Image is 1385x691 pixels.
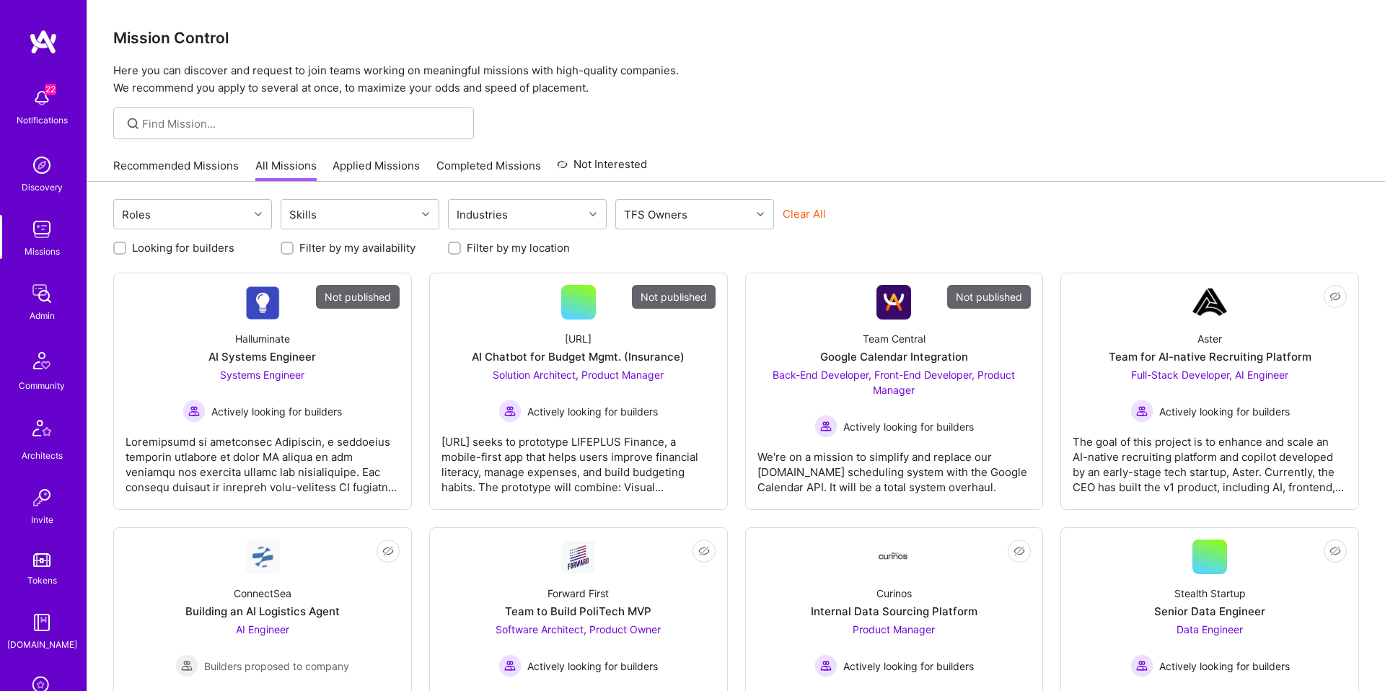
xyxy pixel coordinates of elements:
[208,349,316,364] div: AI Systems Engineer
[557,156,647,182] a: Not Interested
[620,204,691,225] div: TFS Owners
[29,29,58,55] img: logo
[1177,623,1243,635] span: Data Engineer
[126,423,400,495] div: Loremipsumd si ametconsec Adipiscin, e seddoeius temporin utlabore et dolor MA aliqua en adm veni...
[185,604,340,619] div: Building an AI Logistics Agent
[27,573,57,588] div: Tokens
[843,419,974,434] span: Actively looking for builders
[496,623,661,635] span: Software Architect, Product Owner
[863,331,925,346] div: Team Central
[1192,285,1227,320] img: Company Logo
[245,540,280,574] img: Company Logo
[1197,331,1222,346] div: Aster
[814,415,837,438] img: Actively looking for builders
[453,204,511,225] div: Industries
[1329,545,1341,557] i: icon EyeClosed
[1329,291,1341,302] i: icon EyeClosed
[757,211,764,218] i: icon Chevron
[876,285,911,320] img: Company Logo
[436,158,541,182] a: Completed Missions
[382,545,394,557] i: icon EyeClosed
[245,286,280,320] img: Company Logo
[27,483,56,512] img: Invite
[19,378,65,393] div: Community
[113,158,239,182] a: Recommended Missions
[1159,404,1290,419] span: Actively looking for builders
[142,116,463,131] input: Find Mission...
[183,400,206,423] img: Actively looking for builders
[698,545,710,557] i: icon EyeClosed
[1130,400,1153,423] img: Actively looking for builders
[757,438,1032,495] div: We're on a mission to simplify and replace our [DOMAIN_NAME] scheduling system with the Google Ca...
[125,115,141,132] i: icon SearchGrey
[820,349,968,364] div: Google Calendar Integration
[441,423,716,495] div: [URL] seeks to prototype LIFEPLUS Finance, a mobile-first app that helps users improve financial ...
[118,204,154,225] div: Roles
[25,413,59,448] img: Architects
[1109,349,1311,364] div: Team for AI-native Recruiting Platform
[1159,659,1290,674] span: Actively looking for builders
[255,158,317,182] a: All Missions
[467,240,570,255] label: Filter by my location
[589,211,597,218] i: icon Chevron
[1130,654,1153,677] img: Actively looking for builders
[255,211,262,218] i: icon Chevron
[113,29,1359,47] h3: Mission Control
[175,654,198,677] img: Builders proposed to company
[113,62,1359,97] p: Here you can discover and request to join teams working on meaningful missions with high-quality ...
[632,285,716,309] div: Not published
[220,369,304,381] span: Systems Engineer
[843,659,974,674] span: Actively looking for builders
[472,349,685,364] div: AI Chatbot for Budget Mgmt. (Insurance)
[132,240,234,255] label: Looking for builders
[30,308,55,323] div: Admin
[422,211,429,218] i: icon Chevron
[1014,545,1025,557] i: icon EyeClosed
[27,151,56,180] img: discovery
[316,285,400,309] div: Not published
[505,604,651,619] div: Team to Build PoliTech MVP
[814,654,837,677] img: Actively looking for builders
[1154,604,1265,619] div: Senior Data Engineer
[548,586,609,601] div: Forward First
[7,637,77,652] div: [DOMAIN_NAME]
[45,84,56,95] span: 22
[31,512,53,527] div: Invite
[211,404,342,419] span: Actively looking for builders
[783,206,826,221] button: Clear All
[876,553,911,562] img: Company Logo
[853,623,935,635] span: Product Manager
[1073,285,1347,498] a: Company LogoAsterTeam for AI-native Recruiting PlatformFull-Stack Developer, AI Engineer Actively...
[204,659,349,674] span: Builders proposed to company
[27,608,56,637] img: guide book
[27,279,56,308] img: admin teamwork
[33,553,50,567] img: tokens
[527,659,658,674] span: Actively looking for builders
[27,215,56,244] img: teamwork
[441,285,716,498] a: Not published[URL]AI Chatbot for Budget Mgmt. (Insurance)Solution Architect, Product Manager Acti...
[1131,369,1288,381] span: Full-Stack Developer, AI Engineer
[236,623,289,635] span: AI Engineer
[235,331,290,346] div: Halluminate
[299,240,415,255] label: Filter by my availability
[947,285,1031,309] div: Not published
[22,180,63,195] div: Discovery
[333,158,420,182] a: Applied Missions
[27,84,56,113] img: bell
[22,448,63,463] div: Architects
[773,369,1015,396] span: Back-End Developer, Front-End Developer, Product Manager
[561,540,596,573] img: Company Logo
[234,586,291,601] div: ConnectSea
[811,604,977,619] div: Internal Data Sourcing Platform
[493,369,664,381] span: Solution Architect, Product Manager
[498,400,522,423] img: Actively looking for builders
[757,285,1032,498] a: Not publishedCompany LogoTeam CentralGoogle Calendar IntegrationBack-End Developer, Front-End Dev...
[25,244,60,259] div: Missions
[876,586,912,601] div: Curinos
[126,285,400,498] a: Not publishedCompany LogoHalluminateAI Systems EngineerSystems Engineer Actively looking for buil...
[286,204,320,225] div: Skills
[565,331,592,346] div: [URL]
[498,654,522,677] img: Actively looking for builders
[1073,423,1347,495] div: The goal of this project is to enhance and scale an AI-native recruiting platform and copilot dev...
[17,113,68,128] div: Notifications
